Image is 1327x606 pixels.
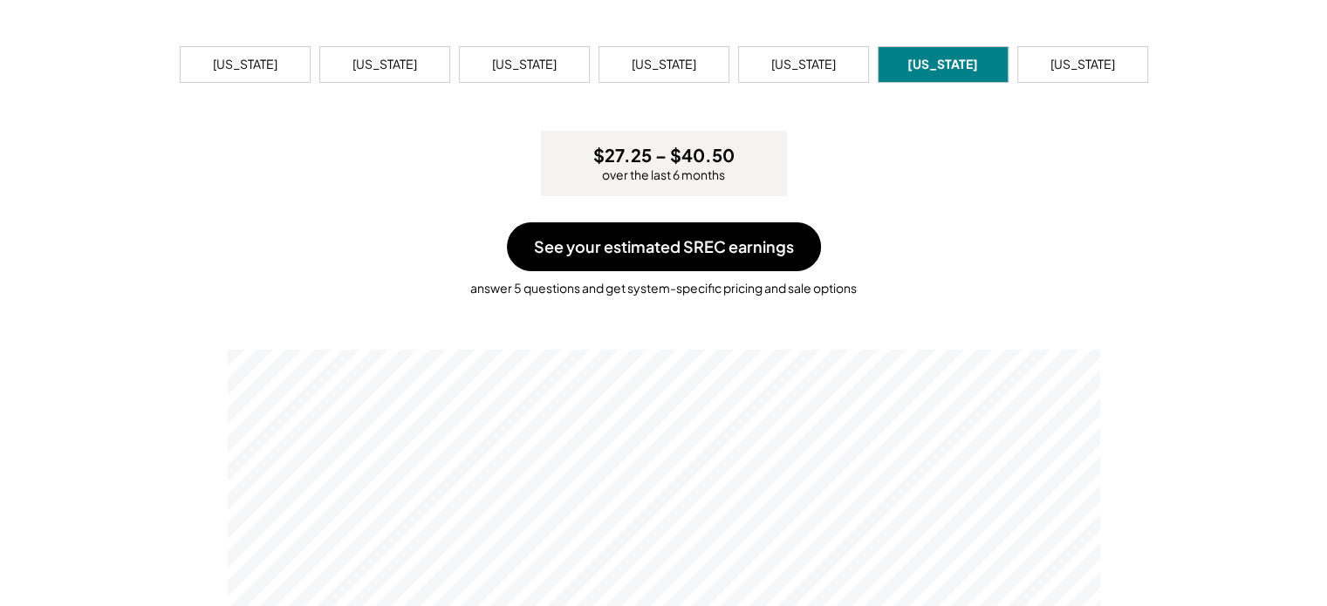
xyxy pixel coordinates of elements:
div: [US_STATE] [352,56,417,73]
div: [US_STATE] [632,56,696,73]
div: [US_STATE] [213,56,277,73]
div: [US_STATE] [771,56,836,73]
div: [US_STATE] [907,56,978,73]
div: answer 5 questions and get system-specific pricing and sale options [17,271,1310,297]
h3: $27.25 – $40.50 [593,144,735,167]
button: See your estimated SREC earnings [507,222,821,271]
div: [US_STATE] [492,56,557,73]
div: [US_STATE] [1050,56,1115,73]
div: over the last 6 months [602,167,725,184]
